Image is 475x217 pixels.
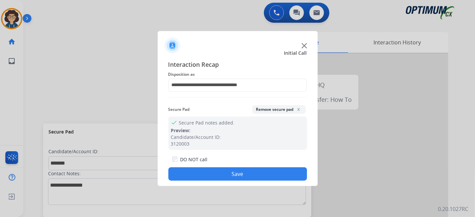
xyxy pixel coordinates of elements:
[168,117,307,150] div: Secure Pad notes added.
[438,205,468,213] p: 0.20.1027RC
[168,167,307,181] button: Save
[171,127,191,134] span: Preview:
[168,97,307,97] img: contact-recap-line.svg
[168,60,307,70] span: Interaction Recap
[296,106,302,112] span: x
[168,105,190,114] span: Secure Pad
[168,70,307,78] span: Disposition as
[180,156,207,163] label: DO NOT call
[252,105,306,114] button: Remove secure padx
[284,50,307,56] span: Initial Call
[171,119,176,125] mat-icon: check
[164,37,180,53] img: contactIcon
[171,134,304,147] div: Candidate/Account ID: 3120003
